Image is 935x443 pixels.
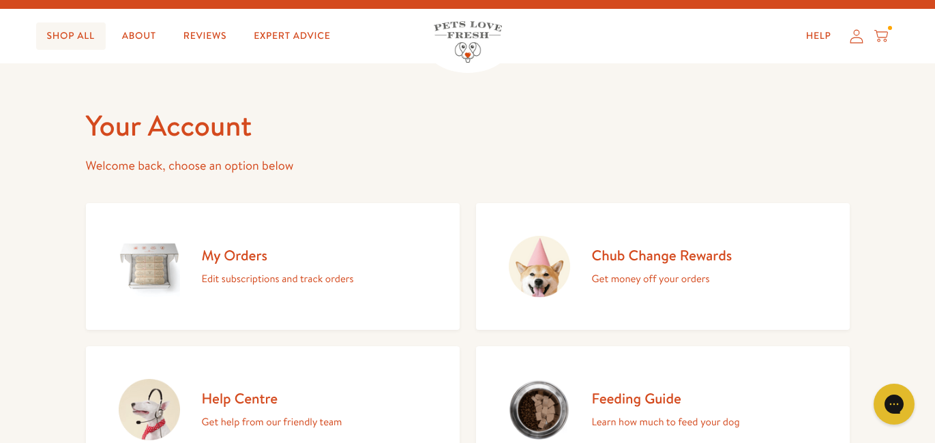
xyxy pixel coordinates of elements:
[202,413,342,431] p: Get help from our friendly team
[243,22,341,50] a: Expert Advice
[592,246,732,264] h2: Chub Change Rewards
[476,203,850,330] a: Chub Change Rewards Get money off your orders
[86,107,850,144] h1: Your Account
[434,21,502,63] img: Pets Love Fresh
[592,389,740,408] h2: Feeding Guide
[86,203,460,330] a: My Orders Edit subscriptions and track orders
[202,389,342,408] h2: Help Centre
[173,22,237,50] a: Reviews
[592,413,740,431] p: Learn how much to feed your dog
[36,22,106,50] a: Shop All
[795,22,842,50] a: Help
[867,379,921,429] iframe: Gorgias live chat messenger
[86,155,850,177] p: Welcome back, choose an option below
[202,270,354,288] p: Edit subscriptions and track orders
[111,22,167,50] a: About
[202,246,354,264] h2: My Orders
[592,270,732,288] p: Get money off your orders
